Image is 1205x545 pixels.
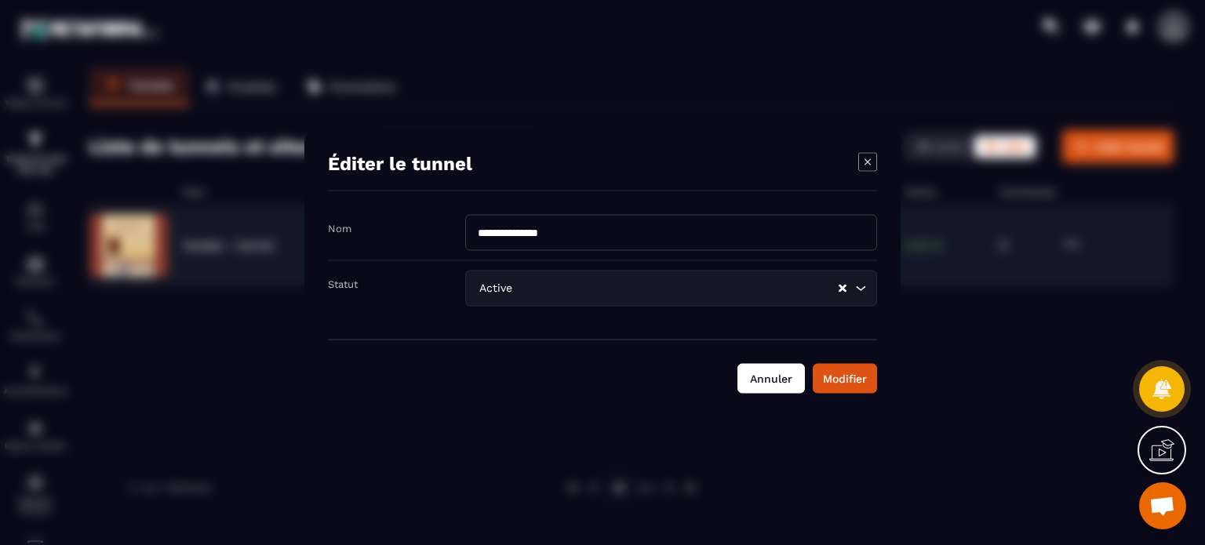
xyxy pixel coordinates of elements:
button: Modifier [813,363,877,393]
button: Annuler [737,363,805,393]
span: Active [475,279,515,296]
label: Statut [328,278,358,289]
input: Search for option [515,279,837,296]
button: Clear Selected [839,282,846,294]
label: Nom [328,222,351,234]
div: Search for option [465,270,877,306]
div: Ouvrir le chat [1139,482,1186,529]
div: Modifier [823,370,867,386]
h4: Éditer le tunnel [328,152,472,174]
